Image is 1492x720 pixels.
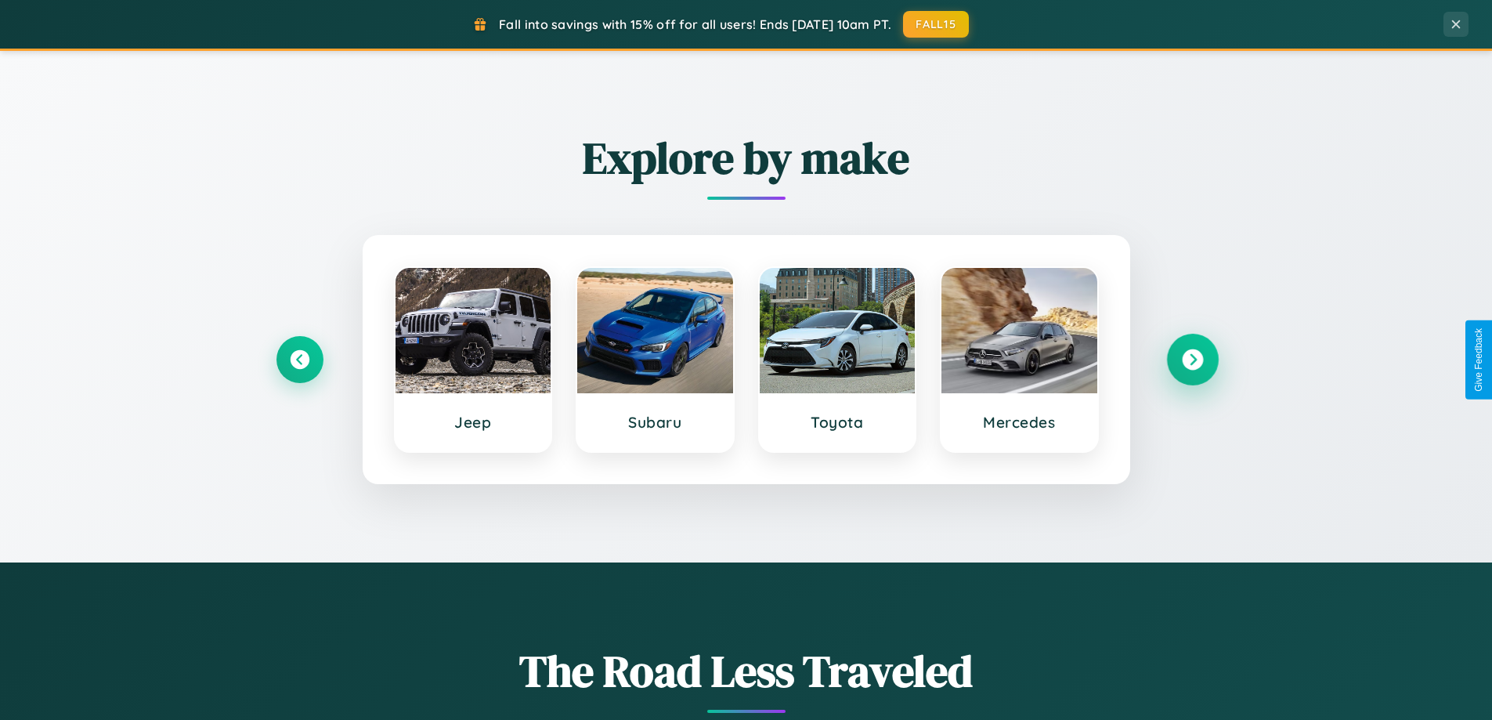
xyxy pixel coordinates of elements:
[593,413,717,432] h3: Subaru
[903,11,969,38] button: FALL15
[499,16,891,32] span: Fall into savings with 15% off for all users! Ends [DATE] 10am PT.
[411,413,536,432] h3: Jeep
[957,413,1082,432] h3: Mercedes
[276,641,1216,701] h1: The Road Less Traveled
[775,413,900,432] h3: Toyota
[1473,328,1484,392] div: Give Feedback
[276,128,1216,188] h2: Explore by make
